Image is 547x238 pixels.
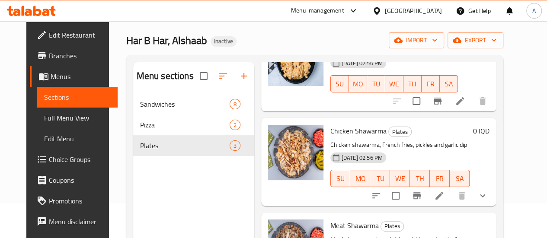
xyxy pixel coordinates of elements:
span: Branches [49,51,111,61]
button: FR [422,75,440,92]
span: WE [389,78,400,90]
div: Sandwiches8 [133,94,254,114]
button: SU [330,170,351,187]
span: SA [453,172,466,185]
a: Menu disclaimer [30,211,118,232]
span: Plates [381,221,403,231]
span: Select all sections [195,67,213,85]
span: TH [413,172,426,185]
button: MO [349,75,367,92]
button: delete [472,91,493,111]
a: Choice Groups [30,149,118,170]
button: Branch-specific-item [427,91,448,111]
button: MO [350,170,370,187]
a: Promotions [30,190,118,211]
span: Coupons [49,175,111,185]
span: Pizza [140,120,230,130]
button: import [389,32,444,48]
img: Chicken Shawarma [268,125,323,180]
span: Choice Groups [49,154,111,165]
span: TU [371,78,382,90]
div: [GEOGRAPHIC_DATA] [385,6,442,16]
span: TH [407,78,418,90]
span: SU [334,172,347,185]
a: Edit menu item [434,190,445,201]
span: export [454,35,496,46]
a: Coupons [30,170,118,190]
span: TU [374,172,387,185]
button: TH [403,75,422,92]
span: Promotions [49,196,111,206]
span: WE [393,172,406,185]
span: A [532,6,536,16]
span: Menu disclaimer [49,216,111,227]
a: Edit menu item [455,96,465,106]
span: import [396,35,437,46]
span: [DATE] 02:56 PM [338,154,386,162]
span: Meat Shawarma [330,219,379,232]
span: 2 [230,121,240,129]
span: Plates [140,140,230,151]
div: Plates [381,221,404,232]
span: Chicken Shawarma [330,124,387,137]
div: Plates [388,127,412,137]
span: Edit Restaurant [49,30,111,40]
button: delete [451,185,472,206]
span: 3 [230,142,240,150]
button: SA [450,170,470,187]
span: SU [334,78,345,90]
span: MO [352,78,364,90]
span: 8 [230,100,240,108]
span: Full Menu View [44,113,111,123]
button: SA [440,75,458,92]
a: Edit Restaurant [30,25,118,45]
a: Branches [30,45,118,66]
span: Select to update [387,187,405,205]
a: Full Menu View [37,108,118,128]
button: SU [330,75,349,92]
h2: Menu sections [137,70,194,83]
a: Menus [30,66,118,87]
nav: Menu sections [133,90,254,159]
div: Inactive [211,36,237,47]
a: Sections [37,87,118,108]
div: Plates3 [133,135,254,156]
button: TU [367,75,385,92]
div: Menu-management [291,6,344,16]
span: [DATE] 02:56 PM [338,59,386,67]
span: Sections [44,92,111,102]
div: items [230,140,240,151]
a: Edit Menu [37,128,118,149]
button: FR [430,170,450,187]
span: Edit Menu [44,133,111,144]
span: Sandwiches [140,99,230,109]
button: Add section [234,66,254,86]
button: show more [472,185,493,206]
span: Plates [389,127,411,137]
h6: 0 IQD [473,125,489,137]
span: Menus [51,71,111,82]
span: Har B Har, Alshaab [126,31,207,50]
span: Sort sections [213,66,234,86]
div: items [230,99,240,109]
button: Branch-specific-item [406,185,427,206]
div: Pizza2 [133,114,254,135]
button: TH [410,170,430,187]
span: FR [433,172,446,185]
div: items [230,120,240,130]
button: export [448,32,503,48]
button: WE [390,170,410,187]
span: Inactive [211,38,237,45]
span: FR [425,78,436,90]
button: WE [385,75,403,92]
button: sort-choices [366,185,387,206]
span: SA [443,78,454,90]
span: Select to update [407,92,425,110]
svg: Show Choices [477,190,488,201]
p: Chicken shawarma, French fries, pickles and garlic dip [330,140,470,150]
span: MO [354,172,367,185]
button: TU [370,170,390,187]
